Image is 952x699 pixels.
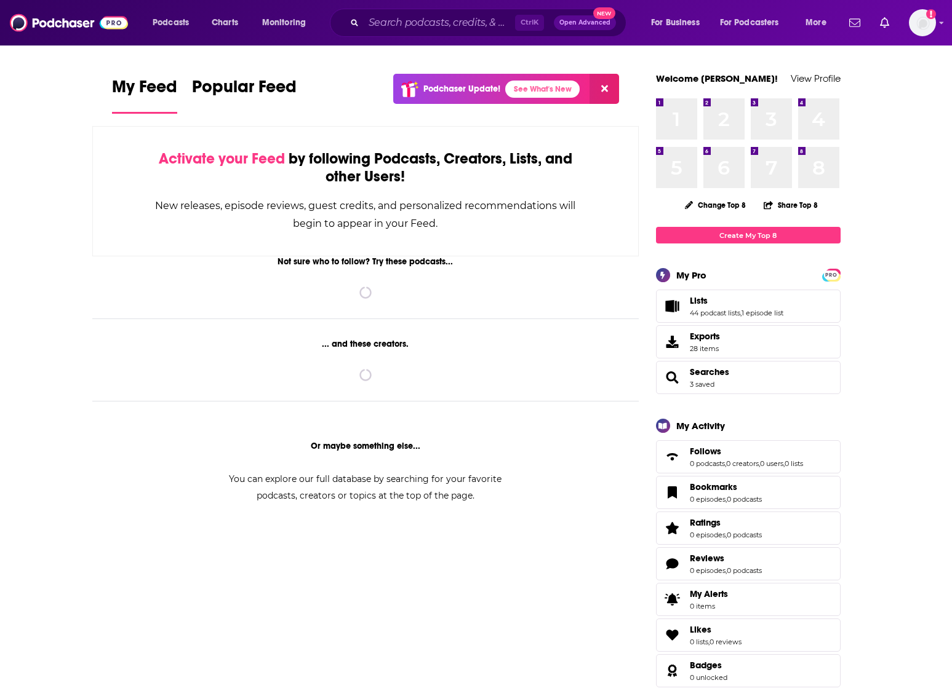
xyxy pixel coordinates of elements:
[712,13,797,33] button: open menu
[690,295,708,306] span: Lists
[656,440,841,473] span: Follows
[656,227,841,243] a: Create My Top 8
[660,626,685,644] a: Likes
[690,295,783,306] a: Lists
[92,256,639,267] div: Not sure who to follow? Try these podcasts...
[660,484,685,501] a: Bookmarks
[192,76,297,114] a: Popular Feed
[785,459,803,468] a: 0 lists
[154,197,577,232] div: New releases, episode reviews, guest credits, and personalized recommendations will begin to appe...
[593,7,615,19] span: New
[909,9,936,36] span: Logged in as ereardon
[690,517,762,528] a: Ratings
[760,459,783,468] a: 0 users
[642,13,715,33] button: open menu
[676,420,725,432] div: My Activity
[10,11,128,34] a: Podchaser - Follow, Share and Rate Podcasts
[656,511,841,545] span: Ratings
[656,583,841,616] a: My Alerts
[844,12,865,33] a: Show notifications dropdown
[806,14,826,31] span: More
[690,553,724,564] span: Reviews
[690,602,728,610] span: 0 items
[656,290,841,323] span: Lists
[212,14,238,31] span: Charts
[656,476,841,509] span: Bookmarks
[660,555,685,572] a: Reviews
[112,76,177,105] span: My Feed
[797,13,842,33] button: open menu
[783,459,785,468] span: ,
[214,471,517,504] div: You can explore our full database by searching for your favorite podcasts, creators or topics at ...
[505,81,580,98] a: See What's New
[824,270,839,279] a: PRO
[690,459,725,468] a: 0 podcasts
[690,380,714,389] a: 3 saved
[909,9,936,36] img: User Profile
[726,459,759,468] a: 0 creators
[690,588,728,599] span: My Alerts
[727,495,762,504] a: 0 podcasts
[791,73,841,84] a: View Profile
[690,366,729,377] a: Searches
[254,13,322,33] button: open menu
[262,14,306,31] span: Monitoring
[690,624,711,635] span: Likes
[678,197,754,213] button: Change Top 8
[759,459,760,468] span: ,
[727,531,762,539] a: 0 podcasts
[690,517,721,528] span: Ratings
[660,662,685,679] a: Badges
[204,13,246,33] a: Charts
[690,495,726,504] a: 0 episodes
[740,309,742,317] span: ,
[656,654,841,687] span: Badges
[690,481,737,492] span: Bookmarks
[726,495,727,504] span: ,
[515,15,544,31] span: Ctrl K
[690,309,740,317] a: 44 podcast lists
[153,14,189,31] span: Podcasts
[660,369,685,386] a: Searches
[676,269,706,281] div: My Pro
[342,9,638,37] div: Search podcasts, credits, & more...
[690,344,720,353] span: 28 items
[656,618,841,652] span: Likes
[690,331,720,342] span: Exports
[690,660,722,671] span: Badges
[144,13,205,33] button: open menu
[720,14,779,31] span: For Podcasters
[690,660,727,671] a: Badges
[651,14,700,31] span: For Business
[690,566,726,575] a: 0 episodes
[875,12,894,33] a: Show notifications dropdown
[763,193,818,217] button: Share Top 8
[660,333,685,350] span: Exports
[159,149,285,168] span: Activate your Feed
[656,325,841,358] a: Exports
[112,76,177,114] a: My Feed
[909,9,936,36] button: Show profile menu
[656,547,841,580] span: Reviews
[727,566,762,575] a: 0 podcasts
[710,638,742,646] a: 0 reviews
[660,519,685,537] a: Ratings
[660,298,685,315] a: Lists
[192,76,297,105] span: Popular Feed
[726,531,727,539] span: ,
[690,481,762,492] a: Bookmarks
[824,271,839,280] span: PRO
[690,446,721,457] span: Follows
[926,9,936,19] svg: Add a profile image
[554,15,616,30] button: Open AdvancedNew
[708,638,710,646] span: ,
[690,446,803,457] a: Follows
[364,13,515,33] input: Search podcasts, credits, & more...
[742,309,783,317] a: 1 episode list
[725,459,726,468] span: ,
[423,84,500,94] p: Podchaser Update!
[92,339,639,349] div: ... and these creators.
